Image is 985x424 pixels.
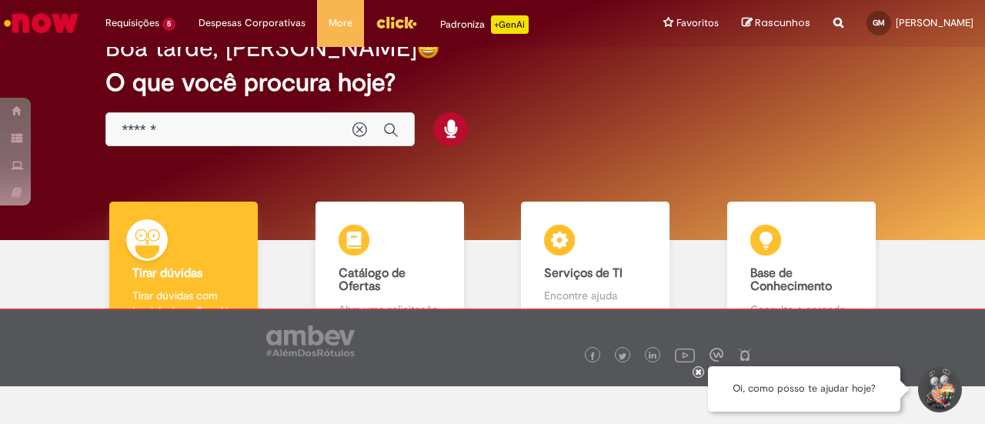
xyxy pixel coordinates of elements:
span: Requisições [105,15,159,31]
span: More [329,15,352,31]
img: logo_footer_youtube.png [675,345,695,365]
span: 5 [162,18,175,31]
h2: O que você procura hoje? [105,69,879,96]
h2: Boa tarde, [PERSON_NAME] [105,35,417,62]
p: Tirar dúvidas com Lupi Assist e Gen Ai [132,288,235,319]
img: logo_footer_facebook.png [589,352,596,360]
b: Serviços de TI [544,265,623,281]
img: happy-face.png [417,37,439,59]
b: Catálogo de Ofertas [339,265,406,295]
a: Base de Conhecimento Consulte e aprenda [699,202,905,335]
img: logo_footer_naosei.png [738,348,752,362]
p: Consulte e aprenda [750,302,853,317]
div: Oi, como posso te ajudar hoje? [708,366,900,412]
img: logo_footer_workplace.png [710,348,723,362]
img: logo_footer_linkedin.png [649,352,656,361]
b: Base de Conhecimento [750,265,832,295]
img: ServiceNow [2,8,81,38]
a: Rascunhos [742,16,810,31]
b: Tirar dúvidas [132,265,202,281]
a: Tirar dúvidas Tirar dúvidas com Lupi Assist e Gen Ai [81,202,287,335]
span: [PERSON_NAME] [896,16,973,29]
span: GM [873,18,885,28]
img: logo_footer_ambev_rotulo_gray.png [266,326,355,356]
span: Despesas Corporativas [199,15,306,31]
button: Iniciar Conversa de Suporte [916,366,962,412]
p: Abra uma solicitação [339,302,441,317]
img: logo_footer_twitter.png [619,352,626,360]
span: Rascunhos [755,15,810,30]
p: +GenAi [491,15,529,34]
img: click_logo_yellow_360x200.png [376,11,417,34]
a: Serviços de TI Encontre ajuda [492,202,699,335]
p: Encontre ajuda [544,288,646,303]
a: Catálogo de Ofertas Abra uma solicitação [287,202,493,335]
div: Padroniza [440,15,529,34]
span: Favoritos [676,15,719,31]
